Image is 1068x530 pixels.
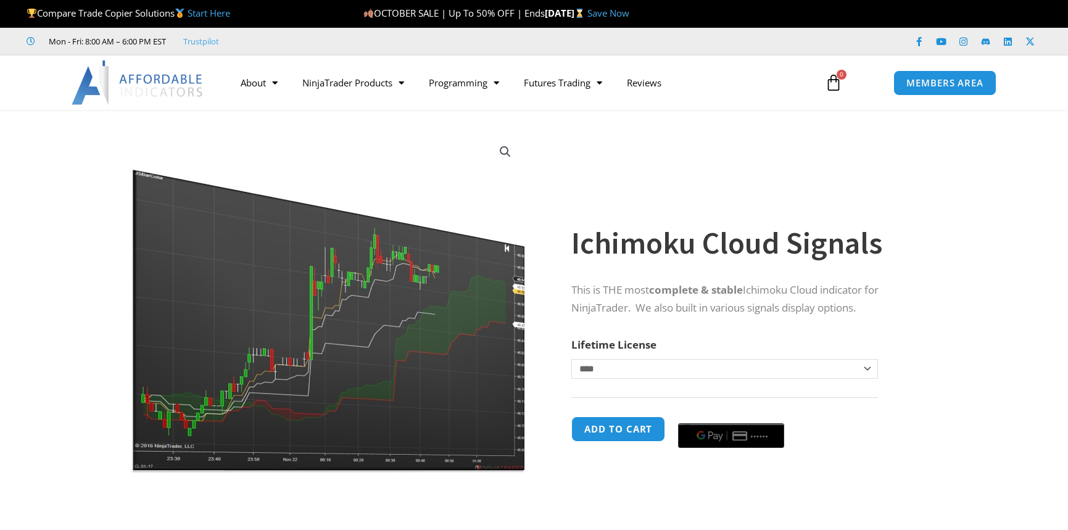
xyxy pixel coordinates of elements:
nav: Menu [228,68,811,97]
h1: Ichimoku Cloud Signals [571,222,932,265]
a: Save Now [587,7,629,19]
a: Futures Trading [511,68,615,97]
a: MEMBERS AREA [893,70,996,96]
img: 🥇 [175,9,184,18]
img: LogoAI | Affordable Indicators – NinjaTrader [72,60,204,105]
iframe: Secure payment input frame [676,415,787,416]
span: 0 [837,70,847,80]
strong: complete & stable [649,283,743,297]
a: 0 [806,65,861,101]
a: View full-screen image gallery [494,141,516,163]
strong: [DATE] [545,7,587,19]
a: NinjaTrader Products [290,68,416,97]
img: 🍂 [364,9,373,18]
img: ⌛ [575,9,584,18]
a: About [228,68,290,97]
a: Clear options [571,385,590,394]
span: Compare Trade Copier Solutions [27,7,230,19]
text: •••••• [751,432,770,441]
button: Buy with GPay [678,423,784,448]
span: OCTOBER SALE | Up To 50% OFF | Ends [363,7,545,19]
a: Trustpilot [183,34,219,49]
span: MEMBERS AREA [906,78,983,88]
button: Add to cart [571,416,665,442]
p: This is THE most Ichimoku Cloud indicator for NinjaTrader. We also built in various signals displ... [571,281,932,317]
img: Ichimoku Cloud Signals - CL 5000 Volume | Affordable Indicators – NinjaTrader [526,131,922,375]
img: 🏆 [27,9,36,18]
span: Mon - Fri: 8:00 AM – 6:00 PM EST [46,34,166,49]
a: Start Here [188,7,230,19]
a: Programming [416,68,511,97]
img: Ichimuku [129,131,526,473]
a: Reviews [615,68,674,97]
label: Lifetime License [571,337,656,352]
